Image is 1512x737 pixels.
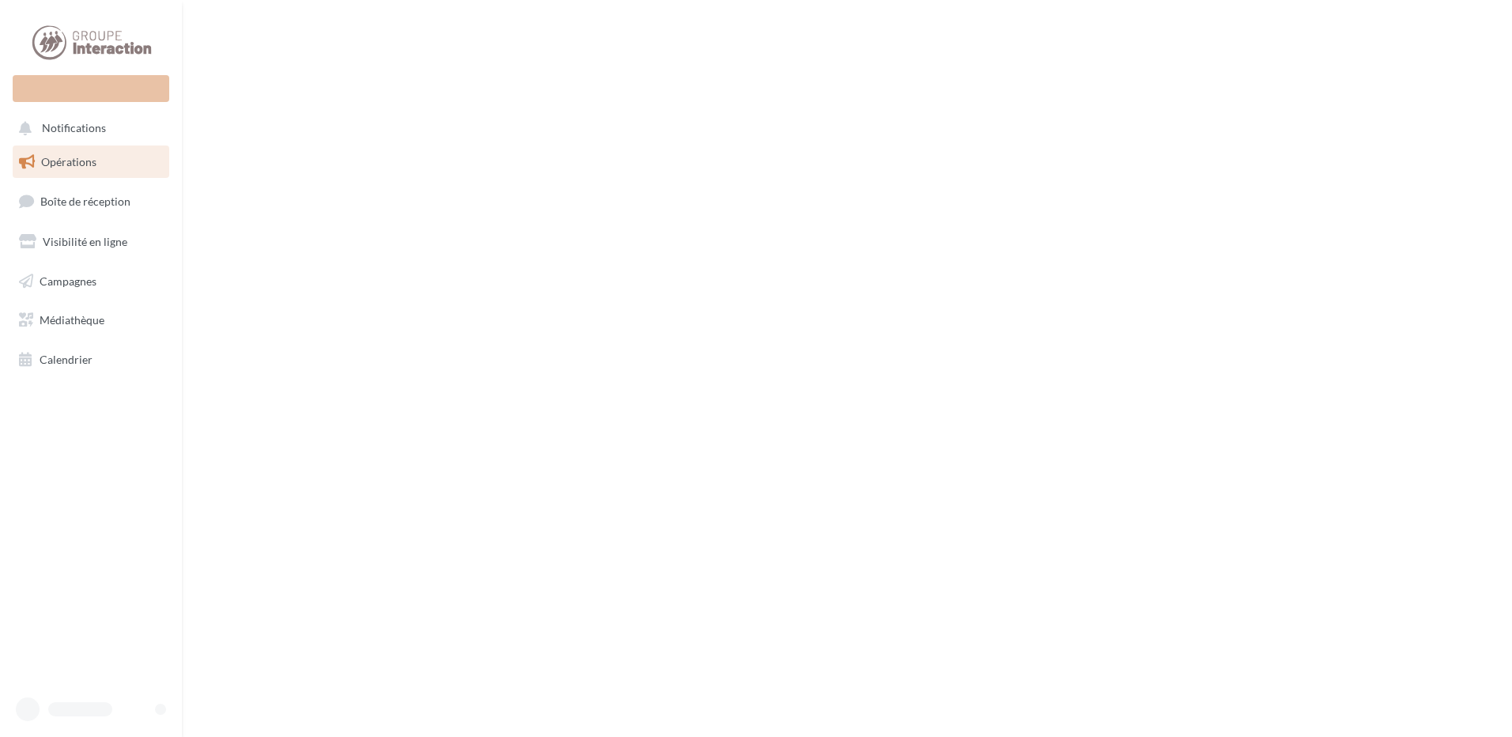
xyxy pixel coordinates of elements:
[43,235,127,248] span: Visibilité en ligne
[41,155,96,168] span: Opérations
[9,146,172,179] a: Opérations
[42,122,106,135] span: Notifications
[40,195,130,208] span: Boîte de réception
[9,265,172,298] a: Campagnes
[40,353,93,366] span: Calendrier
[40,313,104,327] span: Médiathèque
[40,274,96,287] span: Campagnes
[13,75,169,102] div: Nouvelle campagne
[9,225,172,259] a: Visibilité en ligne
[9,343,172,376] a: Calendrier
[9,304,172,337] a: Médiathèque
[9,184,172,218] a: Boîte de réception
